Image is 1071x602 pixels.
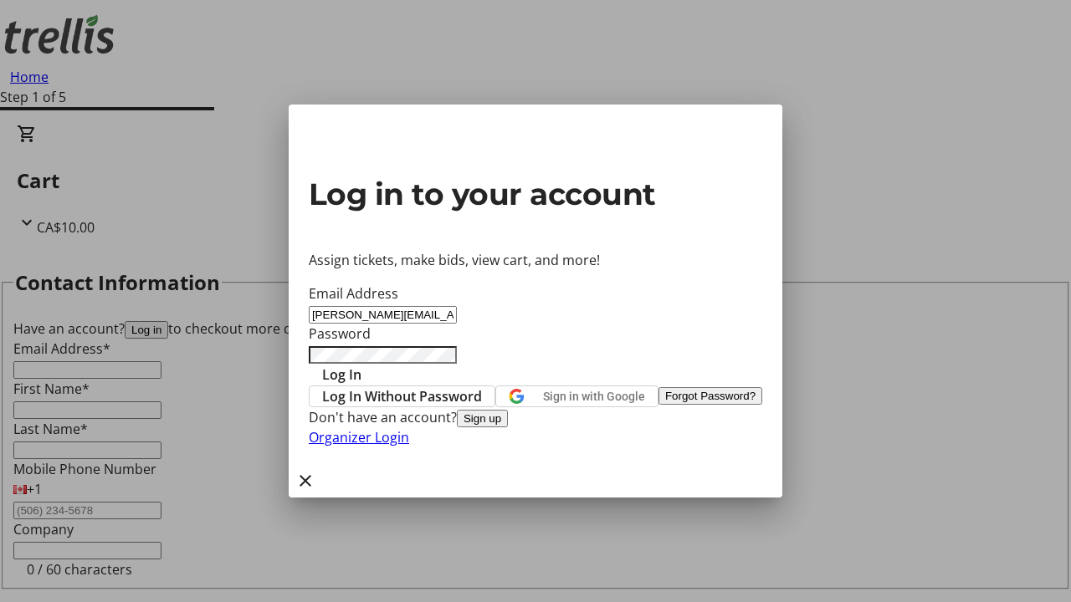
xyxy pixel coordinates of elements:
button: Sign up [457,410,508,427]
div: Don't have an account? [309,407,762,427]
span: Log In [322,365,361,385]
p: Assign tickets, make bids, view cart, and more! [309,250,762,270]
button: Close [289,464,322,497]
span: Sign in with Google [543,390,645,403]
button: Forgot Password? [658,387,762,405]
h2: Log in to your account [309,171,762,217]
label: Password [309,324,371,343]
a: Organizer Login [309,428,409,446]
label: Email Address [309,284,398,303]
button: Log In [309,365,375,385]
button: Sign in with Google [495,385,658,407]
button: Log In Without Password [309,385,495,407]
input: Email Address [309,306,457,324]
span: Log In Without Password [322,386,482,406]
